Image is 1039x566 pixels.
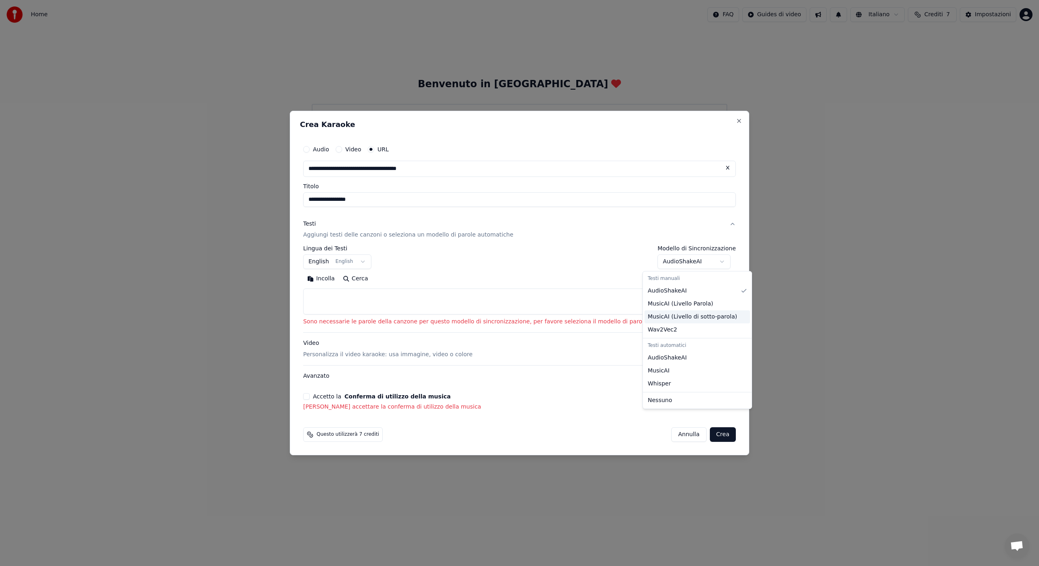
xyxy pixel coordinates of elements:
span: MusicAI ( Livello Parola ) [648,300,713,308]
span: Whisper [648,380,671,388]
div: Testi manuali [645,273,750,284]
span: MusicAI [648,367,670,375]
span: AudioShakeAI [648,354,687,362]
div: Testi automatici [645,340,750,351]
span: Wav2Vec2 [648,326,677,334]
span: AudioShakeAI [648,287,687,295]
span: Nessuno [648,396,672,405]
span: MusicAI ( Livello di sotto-parola ) [648,313,737,321]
